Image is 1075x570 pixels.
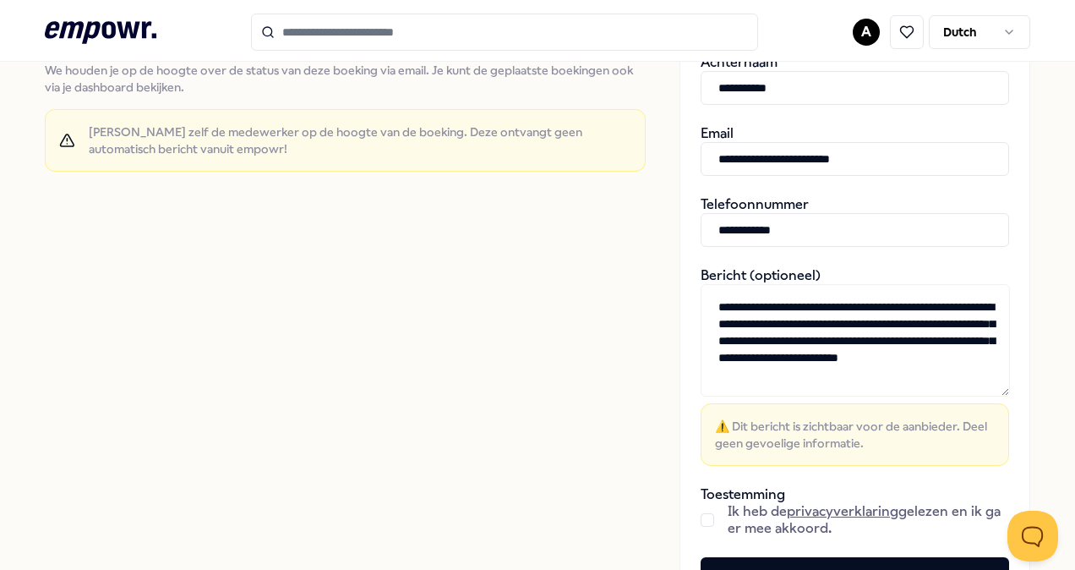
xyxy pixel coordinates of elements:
div: Telefoonnummer [701,196,1009,247]
a: privacyverklaring [787,503,898,519]
span: [PERSON_NAME] zelf de medewerker op de hoogte van de boeking. Deze ontvangt geen automatisch beri... [89,123,631,157]
div: Email [701,125,1009,176]
div: Achternaam [701,54,1009,105]
div: Toestemming [701,486,1009,537]
input: Search for products, categories or subcategories [251,14,758,51]
div: Bericht (optioneel) [701,267,1009,466]
span: ⚠️ Dit bericht is zichtbaar voor de aanbieder. Deel geen gevoelige informatie. [715,418,995,452]
button: A [853,19,880,46]
iframe: Help Scout Beacon - Open [1007,511,1058,562]
span: Ik heb de gelezen en ik ga er mee akkoord. [728,503,1009,537]
span: We houden je op de hoogte over de status van deze boeking via email. Je kunt de geplaatste boekin... [45,62,646,96]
